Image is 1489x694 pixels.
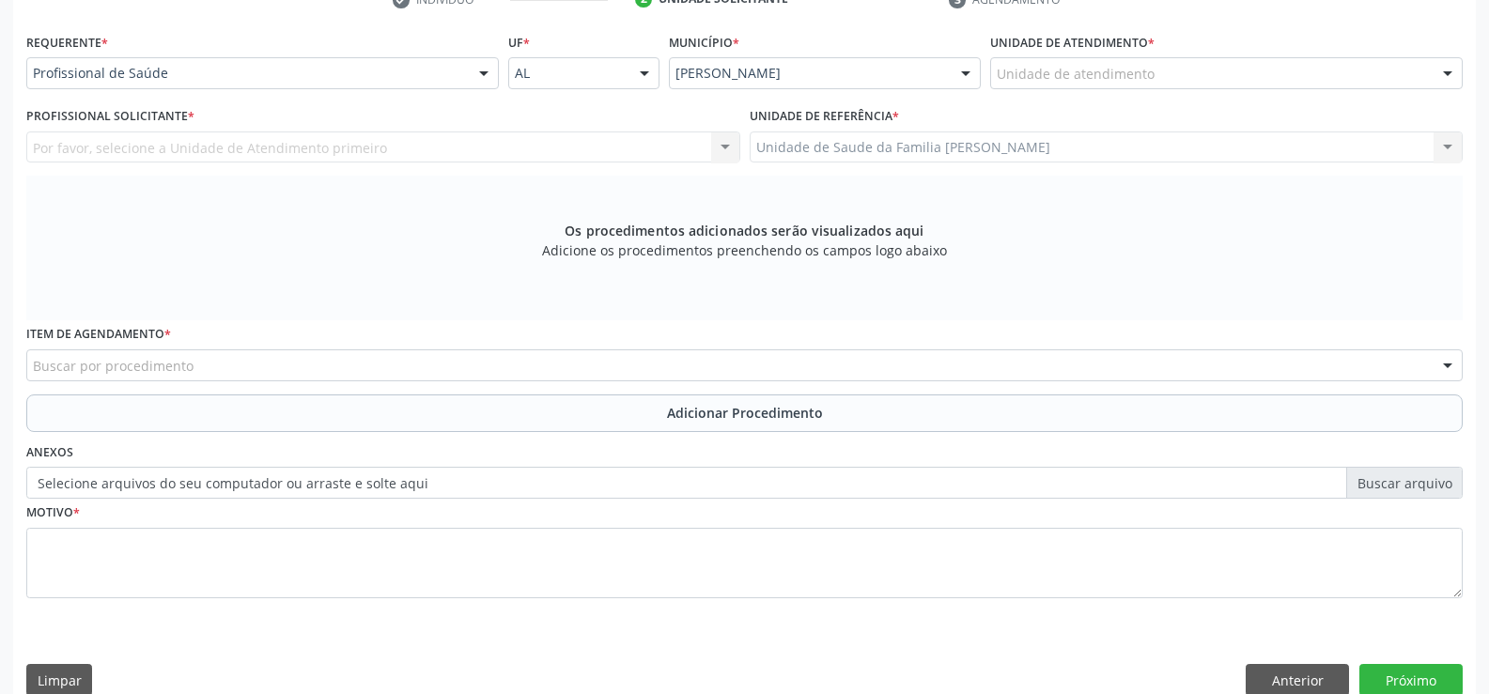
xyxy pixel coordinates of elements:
label: Profissional Solicitante [26,102,194,131]
span: Profissional de Saúde [33,64,460,83]
label: Item de agendamento [26,320,171,349]
label: Motivo [26,499,80,528]
span: Os procedimentos adicionados serão visualizados aqui [565,221,923,240]
label: Anexos [26,439,73,468]
button: Adicionar Procedimento [26,394,1463,432]
span: Adicionar Procedimento [667,403,823,423]
label: UF [508,28,530,57]
span: Buscar por procedimento [33,356,194,376]
span: [PERSON_NAME] [675,64,942,83]
label: Unidade de referência [750,102,899,131]
label: Requerente [26,28,108,57]
span: Adicione os procedimentos preenchendo os campos logo abaixo [542,240,947,260]
span: AL [515,64,621,83]
label: Unidade de atendimento [990,28,1155,57]
label: Município [669,28,739,57]
span: Unidade de atendimento [997,64,1155,84]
